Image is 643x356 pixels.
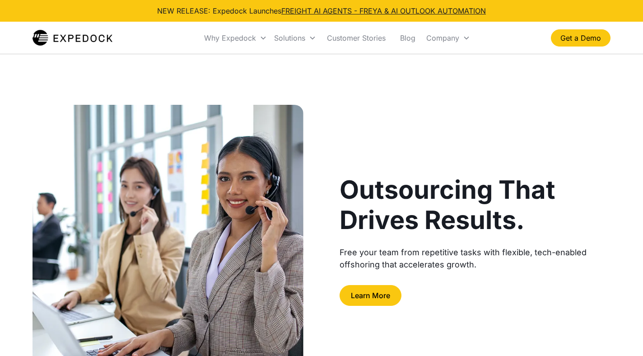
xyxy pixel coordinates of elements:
[157,5,486,16] div: NEW RELEASE: Expedock Launches
[340,175,610,235] h1: Outsourcing That Drives Results.
[281,6,486,15] a: FREIGHT AI AGENTS - FREYA & AI OUTLOOK AUTOMATION
[426,33,459,42] div: Company
[340,246,610,271] div: Free your team from repetitive tasks with flexible, tech-enabled offshoring that accelerates growth.
[340,285,401,306] a: Learn More
[393,23,423,53] a: Blog
[33,29,112,47] a: home
[33,29,112,47] img: Expedock Logo
[200,23,270,53] div: Why Expedock
[423,23,474,53] div: Company
[204,33,256,42] div: Why Expedock
[320,23,393,53] a: Customer Stories
[551,29,610,47] a: Get a Demo
[270,23,320,53] div: Solutions
[274,33,305,42] div: Solutions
